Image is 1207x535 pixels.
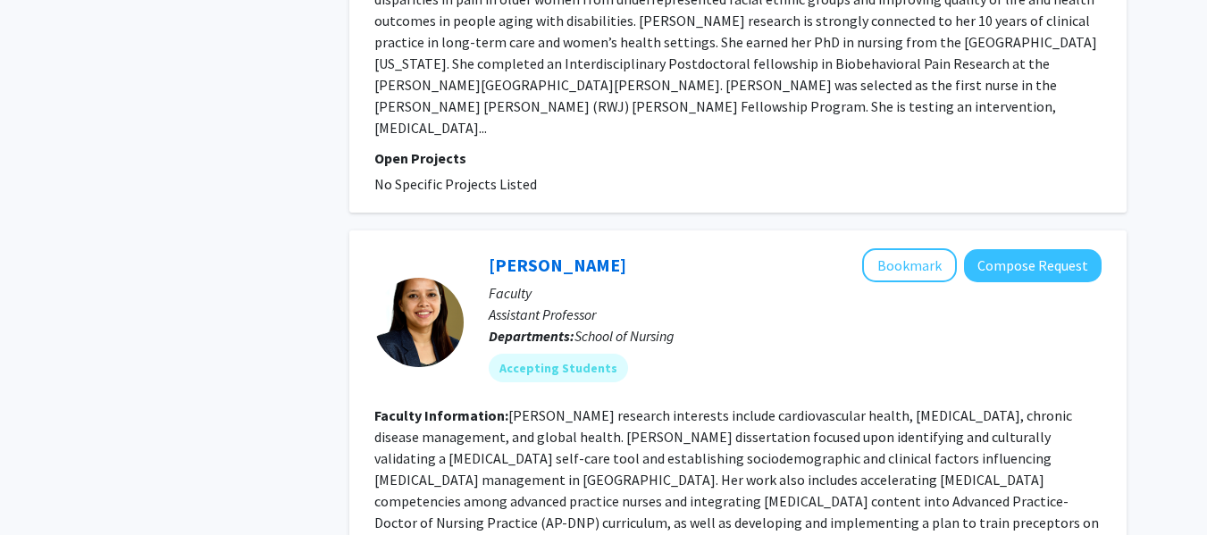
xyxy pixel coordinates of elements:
[13,455,76,522] iframe: Chat
[489,254,626,276] a: [PERSON_NAME]
[374,406,508,424] b: Faculty Information:
[489,304,1102,325] p: Assistant Professor
[489,327,574,345] b: Departments:
[489,354,628,382] mat-chip: Accepting Students
[374,147,1102,169] p: Open Projects
[374,175,537,193] span: No Specific Projects Listed
[862,248,957,282] button: Add Binu Koirala to Bookmarks
[574,327,675,345] span: School of Nursing
[489,282,1102,304] p: Faculty
[964,249,1102,282] button: Compose Request to Binu Koirala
